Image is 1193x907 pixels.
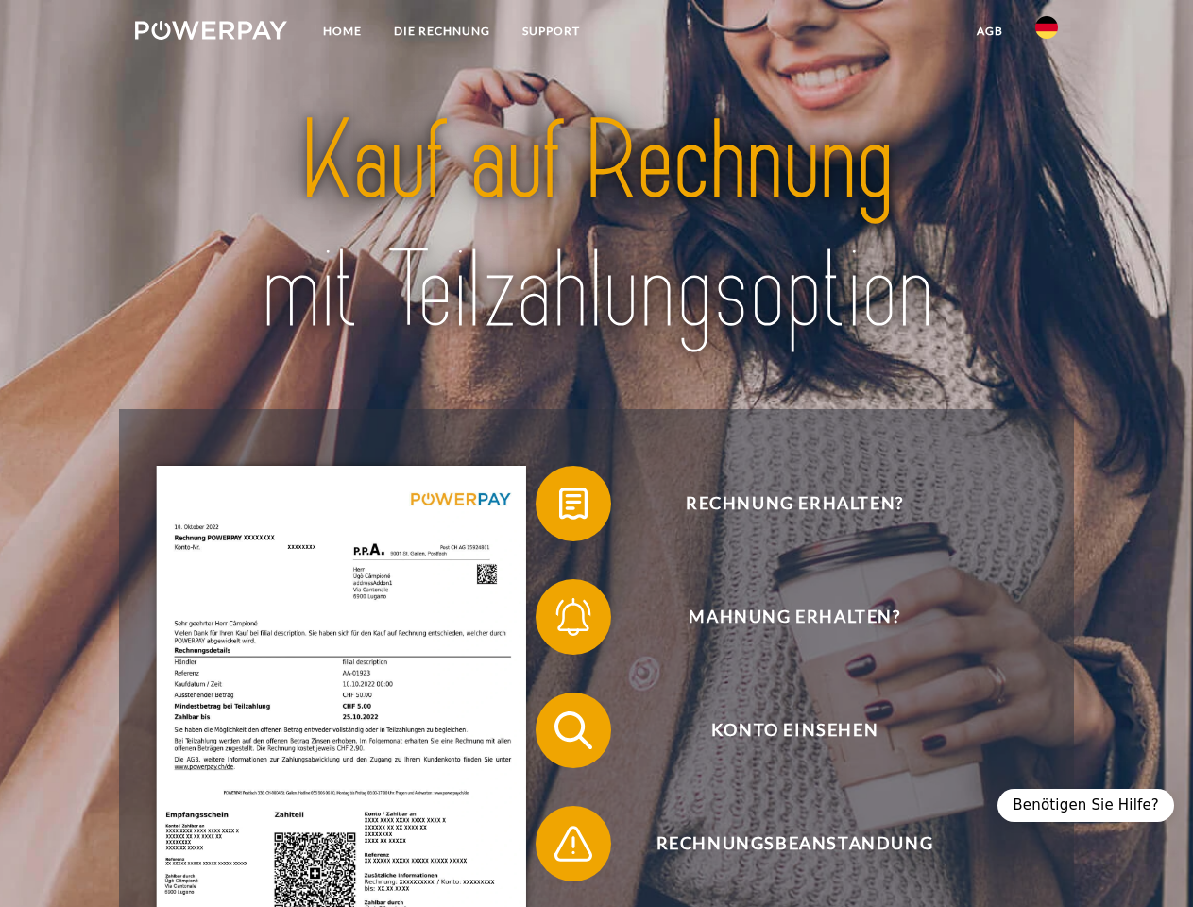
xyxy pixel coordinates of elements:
a: SUPPORT [506,14,596,48]
img: de [1035,16,1058,39]
div: Benötigen Sie Hilfe? [997,789,1174,822]
span: Mahnung erhalten? [563,579,1026,655]
button: Rechnungsbeanstandung [536,806,1027,881]
button: Rechnung erhalten? [536,466,1027,541]
button: Konto einsehen [536,693,1027,768]
a: DIE RECHNUNG [378,14,506,48]
img: qb_bell.svg [550,593,597,641]
img: qb_warning.svg [550,820,597,867]
a: Home [307,14,378,48]
span: Konto einsehen [563,693,1026,768]
span: Rechnungsbeanstandung [563,806,1026,881]
span: Rechnung erhalten? [563,466,1026,541]
img: logo-powerpay-white.svg [135,21,287,40]
img: title-powerpay_de.svg [180,91,1013,362]
img: qb_search.svg [550,707,597,754]
img: qb_bill.svg [550,480,597,527]
a: agb [961,14,1019,48]
button: Mahnung erhalten? [536,579,1027,655]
